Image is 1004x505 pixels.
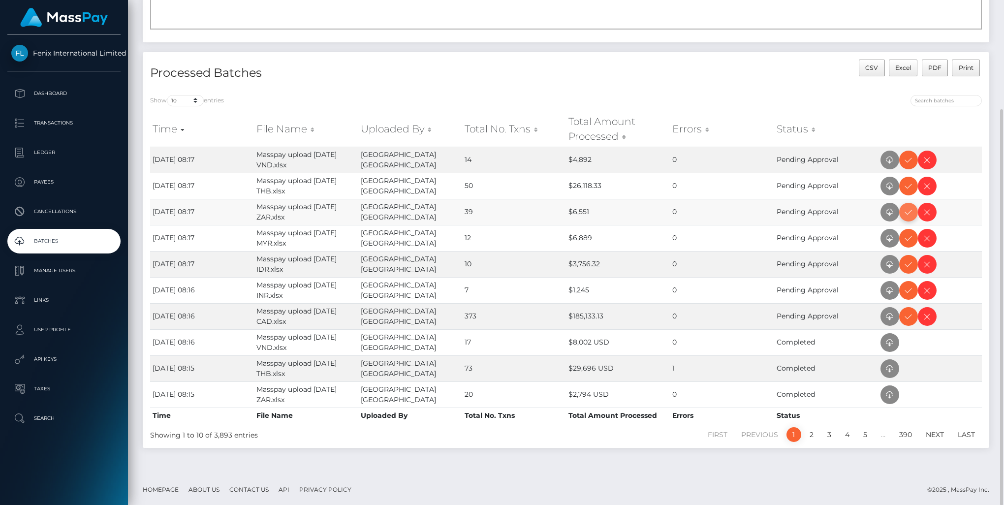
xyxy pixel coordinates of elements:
td: Masspay upload [DATE] INR.xlsx [254,277,358,303]
button: PDF [922,60,948,76]
p: API Keys [11,352,117,367]
td: Masspay upload [DATE] CAD.xlsx [254,303,358,329]
p: Dashboard [11,86,117,101]
td: $2,794 USD [566,381,670,408]
p: Ledger [11,145,117,160]
th: File Name: activate to sort column ascending [254,112,358,147]
th: Total Amount Processed [566,408,670,423]
p: Manage Users [11,263,117,278]
td: Completed [774,329,878,355]
td: [DATE] 08:16 [150,303,254,329]
td: 39 [462,199,566,225]
td: [GEOGRAPHIC_DATA] [GEOGRAPHIC_DATA] [358,329,462,355]
a: 1 [786,427,801,442]
a: Payees [7,170,121,194]
p: Links [11,293,117,308]
th: Status [774,408,878,423]
button: Print [952,60,980,76]
td: Pending Approval [774,251,878,277]
span: CSV [865,64,878,71]
td: Masspay upload [DATE] ZAR.xlsx [254,199,358,225]
a: 390 [894,427,917,442]
td: 0 [670,381,774,408]
td: 7 [462,277,566,303]
div: Showing 1 to 10 of 3,893 entries [150,426,488,441]
a: Manage Users [7,258,121,283]
td: 0 [670,251,774,277]
th: Total Amount Processed: activate to sort column ascending [566,112,670,147]
th: Uploaded By: activate to sort column ascending [358,112,462,147]
td: 0 [670,225,774,251]
td: 0 [670,303,774,329]
img: MassPay Logo [20,8,108,27]
td: [DATE] 08:17 [150,225,254,251]
td: Masspay upload [DATE] IDR.xlsx [254,251,358,277]
th: File Name [254,408,358,423]
span: Fenix International Limited [7,49,121,58]
p: Taxes [11,381,117,396]
p: User Profile [11,322,117,337]
td: $8,002 USD [566,329,670,355]
th: Time: activate to sort column ascending [150,112,254,147]
td: Masspay upload [DATE] ZAR.xlsx [254,381,358,408]
td: $29,696 USD [566,355,670,381]
a: Contact Us [225,482,273,497]
td: [GEOGRAPHIC_DATA] [GEOGRAPHIC_DATA] [358,147,462,173]
p: Cancellations [11,204,117,219]
td: Pending Approval [774,303,878,329]
button: Excel [889,60,918,76]
a: API [275,482,293,497]
a: 2 [804,427,819,442]
td: [GEOGRAPHIC_DATA] [GEOGRAPHIC_DATA] [358,173,462,199]
a: Taxes [7,377,121,401]
td: 1 [670,355,774,381]
td: [GEOGRAPHIC_DATA] [GEOGRAPHIC_DATA] [358,355,462,381]
a: 3 [822,427,837,442]
td: [GEOGRAPHIC_DATA] [GEOGRAPHIC_DATA] [358,225,462,251]
td: [GEOGRAPHIC_DATA] [GEOGRAPHIC_DATA] [358,303,462,329]
a: 4 [840,427,855,442]
td: 0 [670,173,774,199]
td: [DATE] 08:15 [150,381,254,408]
td: 0 [670,277,774,303]
th: Uploaded By [358,408,462,423]
td: 20 [462,381,566,408]
td: [DATE] 08:16 [150,277,254,303]
a: Ledger [7,140,121,165]
td: [GEOGRAPHIC_DATA] [GEOGRAPHIC_DATA] [358,277,462,303]
td: 14 [462,147,566,173]
td: Masspay upload [DATE] VND.xlsx [254,147,358,173]
a: Transactions [7,111,121,135]
td: Pending Approval [774,173,878,199]
td: 0 [670,329,774,355]
td: 73 [462,355,566,381]
td: Masspay upload [DATE] THB.xlsx [254,355,358,381]
th: Errors [670,408,774,423]
span: Print [959,64,973,71]
td: Pending Approval [774,147,878,173]
td: [DATE] 08:16 [150,329,254,355]
h4: Processed Batches [150,64,559,82]
td: Pending Approval [774,199,878,225]
input: Search batches [910,95,982,106]
td: 373 [462,303,566,329]
p: Payees [11,175,117,189]
label: Show entries [150,95,224,106]
td: $185,133.13 [566,303,670,329]
td: Pending Approval [774,225,878,251]
td: $6,889 [566,225,670,251]
td: $6,551 [566,199,670,225]
p: Transactions [11,116,117,130]
button: CSV [859,60,885,76]
td: Masspay upload [DATE] MYR.xlsx [254,225,358,251]
a: Cancellations [7,199,121,224]
td: [GEOGRAPHIC_DATA] [GEOGRAPHIC_DATA] [358,251,462,277]
td: [DATE] 08:17 [150,147,254,173]
td: $4,892 [566,147,670,173]
a: 5 [858,427,873,442]
a: Dashboard [7,81,121,106]
td: [DATE] 08:15 [150,355,254,381]
a: Search [7,406,121,431]
td: $3,756.32 [566,251,670,277]
td: [DATE] 08:17 [150,173,254,199]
